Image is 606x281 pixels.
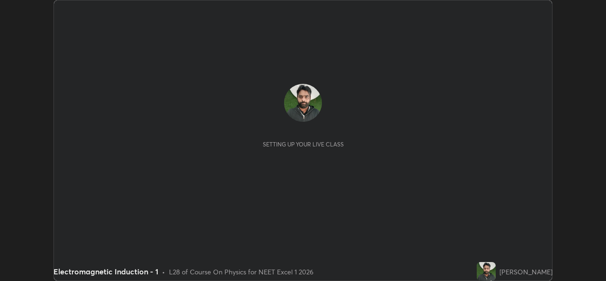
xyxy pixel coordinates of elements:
div: • [162,267,165,277]
img: f126b9e1133842c0a7d50631c43ebeec.jpg [284,84,322,122]
div: L28 of Course On Physics for NEET Excel 1 2026 [169,267,313,277]
div: [PERSON_NAME] [499,267,553,277]
img: f126b9e1133842c0a7d50631c43ebeec.jpg [477,262,496,281]
div: Setting up your live class [263,141,344,148]
div: Electromagnetic Induction - 1 [53,266,158,277]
